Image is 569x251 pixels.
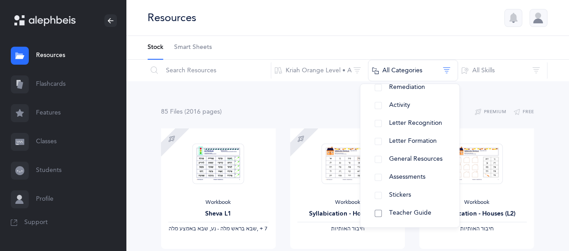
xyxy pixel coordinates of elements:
[24,218,48,227] span: Support
[367,186,452,204] button: Stickers
[168,225,269,233] div: ‪, + 7‬
[367,150,452,168] button: General Resources
[475,107,506,118] button: Premium
[368,60,458,81] button: All Categories
[451,143,502,184] img: Syllabication-Workbook-Level-2-Houses-EN_thumbnail_1741114840.png
[367,79,452,97] button: Remediation
[322,143,373,184] img: Syllabication-Workbook-Level-1-EN_Orange_Houses_thumbnail_1741114714.png
[174,43,212,52] span: Smart Sheets
[331,225,364,232] span: ‫חיבור האותיות‬
[193,143,244,184] img: Sheva-Workbook-Orange-A-L1_EN_thumbnail_1754034062.png
[168,199,269,206] div: Workbook
[271,60,368,81] button: Kriah Orange Level • A
[389,191,411,198] span: Stickers
[367,168,452,186] button: Assessments
[217,108,220,115] span: s
[184,108,222,115] span: (2016 page )
[367,97,452,114] button: Activity
[524,206,558,240] iframe: Drift Widget Chat Controller
[457,60,547,81] button: All Skills
[426,199,527,206] div: Workbook
[367,132,452,150] button: Letter Formation
[389,119,442,127] span: Letter Recognition
[513,107,534,118] button: Free
[169,225,257,232] span: ‫שבא בראש מלה - נע, שבא באמצע מלה‬
[460,225,493,232] span: ‫חיבור האותיות‬
[367,204,452,222] button: Teacher Guide
[297,199,398,206] div: Workbook
[389,209,431,216] span: Teacher Guide
[389,137,437,145] span: Letter Formation
[426,209,527,219] div: Syllabication - Houses (L2)
[180,108,183,115] span: s
[389,173,426,181] span: Assessments
[148,10,196,25] div: Resources
[389,84,425,91] span: Remediation
[297,209,398,219] div: Syllabication - Houses (L1)
[147,60,271,81] input: Search Resources
[367,114,452,132] button: Letter Recognition
[168,209,269,219] div: Sheva L1
[389,155,443,163] span: General Resources
[161,108,183,115] span: 85 File
[389,101,410,109] span: Activity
